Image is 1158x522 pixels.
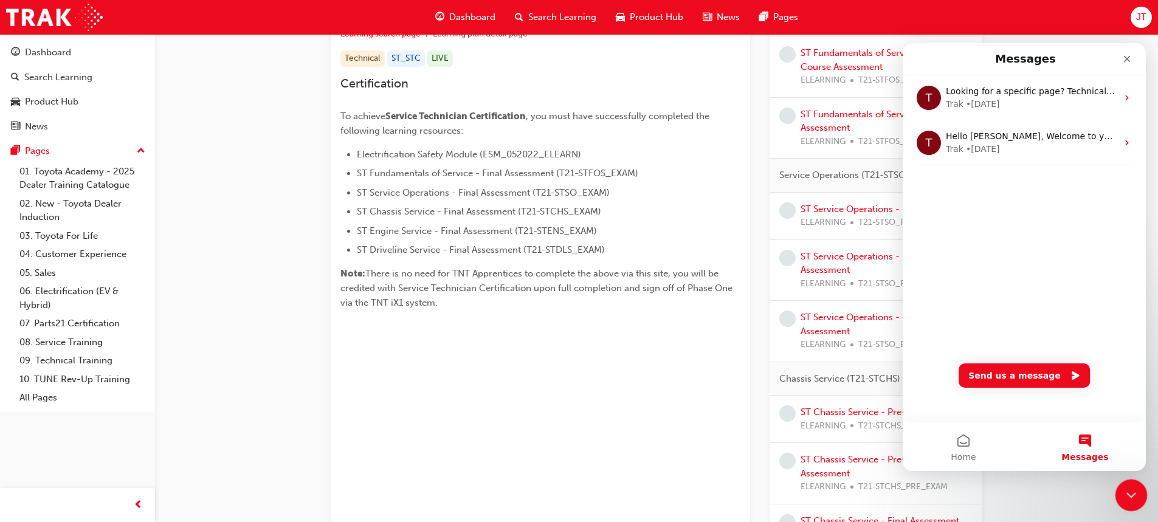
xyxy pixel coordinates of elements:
span: Note: [340,268,365,279]
a: pages-iconPages [750,5,808,30]
a: All Pages [15,388,150,407]
span: news-icon [703,10,712,25]
span: pages-icon [11,146,20,157]
span: ST Driveline Service - Final Assessment (T21-STDLS_EXAM) [357,244,605,255]
button: Messages [122,379,243,428]
div: • [DATE] [63,100,97,112]
a: 08. Service Training [15,333,150,352]
a: Learning search page [340,29,421,39]
span: news-icon [11,122,20,132]
span: T21-STSO_PRE_READ [858,216,942,230]
span: ELEARNING [801,216,846,230]
span: ST Service Operations - Final Assessment (T21-STSO_EXAM) [357,187,610,198]
button: JT [1131,7,1152,28]
span: ELEARNING [801,419,846,433]
span: Service Operations (T21-STSO) [779,168,909,182]
span: learningRecordVerb_NONE-icon [779,202,796,219]
a: 04. Customer Experience [15,245,150,264]
span: News [717,10,740,24]
span: To achieve [340,111,385,122]
a: ST Fundamentals of Service - Final Assessment [801,109,946,134]
a: 03. Toyota For Life [15,227,150,246]
div: Product Hub [25,95,78,109]
button: Send us a message [56,320,187,345]
a: ST Service Operations - Final Assessment [801,312,922,337]
span: car-icon [11,97,20,108]
a: Search Learning [5,66,150,89]
div: Profile image for Trak [14,88,38,112]
div: ST_STC [387,50,425,67]
span: learningRecordVerb_NONE-icon [779,405,796,422]
span: search-icon [11,72,19,83]
span: car-icon [616,10,625,25]
span: ELEARNING [801,277,846,291]
span: ST Engine Service - Final Assessment (T21-STENS_EXAM) [357,225,597,236]
a: ST Service Operations - Pre-Course Assessment [801,251,951,276]
span: ST Chassis Service - Final Assessment (T21-STCHS_EXAM) [357,206,601,217]
span: learningRecordVerb_NONE-icon [779,453,796,469]
span: There is no need for TNT Apprentices to complete the above via this site, you will be credited wi... [340,268,735,308]
a: Dashboard [5,41,150,64]
button: Pages [5,140,150,162]
span: T21-STFOS_EXAM [858,135,926,149]
span: learningRecordVerb_NONE-icon [779,311,796,327]
a: car-iconProduct Hub [606,5,693,30]
a: news-iconNews [693,5,750,30]
span: ELEARNING [801,480,846,494]
span: T21-STSO_PRE_EXAM [858,277,942,291]
span: ST Fundamentals of Service - Final Assessment (T21-STFOS_EXAM) [357,168,638,179]
a: guage-iconDashboard [426,5,505,30]
span: up-icon [137,143,145,159]
span: learningRecordVerb_NONE-icon [779,250,796,266]
div: News [25,120,48,134]
span: Search Learning [528,10,596,24]
button: DashboardSearch LearningProduct HubNews [5,39,150,140]
span: T21-STCHS_PRE_EXAM [858,480,948,494]
span: T21-STSO_EXAM [858,338,922,352]
div: Trak [43,55,61,67]
span: prev-icon [134,498,143,513]
span: search-icon [515,10,523,25]
span: Looking for a specific page? Technical, Toyota Network Training, Technical Training Calendars [43,43,438,53]
a: ST Chassis Service - Pre-Read [801,407,927,417]
div: Dashboard [25,46,71,60]
a: 06. Electrification (EV & Hybrid) [15,282,150,314]
span: ELEARNING [801,74,846,88]
span: guage-icon [435,10,444,25]
a: search-iconSearch Learning [505,5,606,30]
div: Search Learning [24,70,92,84]
span: Certification [340,77,408,91]
iframe: Intercom live chat [903,43,1146,471]
span: T21-STFOS_PRE_EXAM [858,74,946,88]
span: learningRecordVerb_NONE-icon [779,108,796,124]
span: Service Technician Certification [385,111,526,122]
a: 01. Toyota Academy - 2025 Dealer Training Catalogue [15,162,150,194]
a: 10. TUNE Rev-Up Training [15,370,150,389]
span: T21-STCHS_PRE_READ [858,419,947,433]
span: Product Hub [630,10,683,24]
img: Trak [6,4,103,31]
a: 09. Technical Training [15,351,150,370]
iframe: Intercom live chat [1115,479,1148,512]
a: 02. New - Toyota Dealer Induction [15,194,150,227]
div: • [DATE] [63,55,97,67]
span: guage-icon [11,47,20,58]
a: 07. Parts21 Certification [15,314,150,333]
span: pages-icon [759,10,768,25]
div: Pages [25,144,50,158]
a: Product Hub [5,91,150,113]
a: ST Fundamentals of Service - Pre-Course Assessment [801,47,944,72]
span: Chassis Service (T21-STCHS) [779,372,900,386]
span: ELEARNING [801,338,846,352]
span: Pages [773,10,798,24]
a: 05. Sales [15,264,150,283]
div: LIVE [427,50,453,67]
span: Home [48,410,73,418]
a: ST Service Operations - Pre-Read [801,204,942,215]
span: , you must have successfully completed the following learning resources: [340,111,712,136]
